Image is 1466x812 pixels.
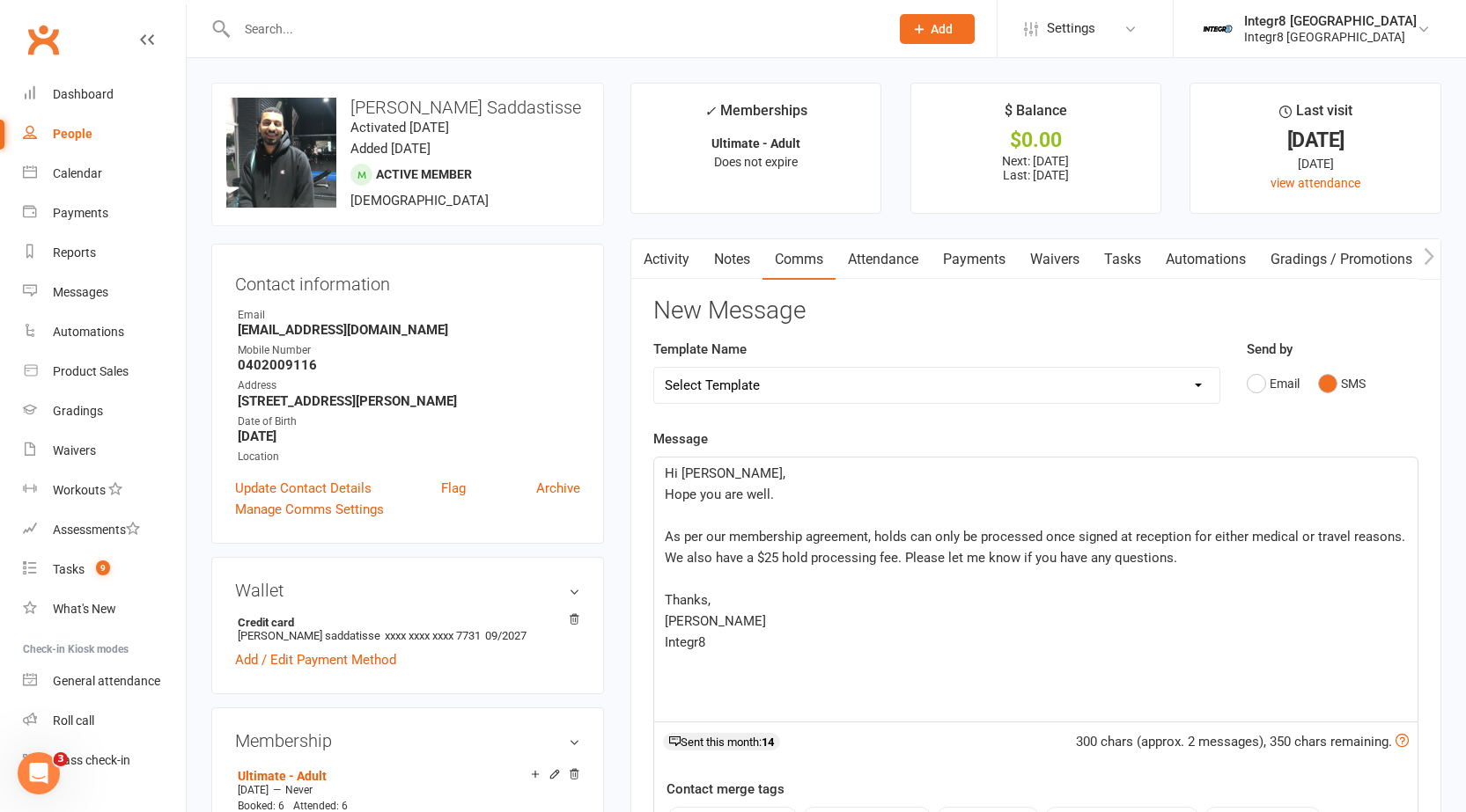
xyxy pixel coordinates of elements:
[704,103,716,120] i: ✓
[53,753,130,767] div: Class check-in
[631,239,702,280] a: Activity
[235,731,580,750] h3: Membership
[238,449,580,465] div: Location
[931,22,953,36] span: Add
[226,98,336,208] img: image1746516386.png
[665,486,774,502] span: Hope you are well.
[1200,11,1235,47] img: thumb_image1744271085.png
[23,233,186,273] a: Reports
[238,357,580,373] strong: 0402009116
[53,483,106,497] div: Workouts
[53,404,103,418] div: Gradings
[931,239,1018,280] a: Payments
[285,784,313,796] span: Never
[23,154,186,194] a: Calendar
[238,800,284,812] span: Booked: 6
[23,431,186,471] a: Waivers
[1258,239,1425,280] a: Gradings / Promotions
[53,127,92,141] div: People
[1153,239,1258,280] a: Automations
[23,391,186,431] a: Gradings
[23,741,186,780] a: Class kiosk mode
[762,239,836,280] a: Comms
[232,17,877,41] input: Search...
[485,629,527,642] span: 09/2027
[653,428,708,450] label: Message
[233,783,580,797] div: —
[385,629,481,642] span: xxxx xxxx xxxx 7731
[665,613,766,629] span: [PERSON_NAME]
[927,154,1146,182] p: Next: [DATE] Last: [DATE]
[53,364,129,378] div: Product Sales
[238,377,580,394] div: Address
[350,193,489,208] span: [DEMOGRAPHIC_DATA]
[1076,731,1409,752] div: 300 chars (approx. 2 messages), 350 chars remaining.
[23,352,186,391] a: Product Sales
[23,701,186,741] a: Roll call
[96,560,110,575] span: 9
[704,99,807,132] div: Memberships
[1047,9,1095,48] span: Settings
[238,616,571,629] strong: Credit card
[665,592,711,608] span: Thanks,
[235,649,396,670] a: Add / Edit Payment Method
[536,478,580,499] a: Archive
[293,800,348,812] span: Attended: 6
[1244,29,1417,45] div: Integr8 [GEOGRAPHIC_DATA]
[1247,367,1300,400] button: Email
[1206,154,1425,173] div: [DATE]
[235,499,384,520] a: Manage Comms Settings
[54,752,68,766] span: 3
[1244,13,1417,29] div: Integr8 [GEOGRAPHIC_DATA]
[1318,367,1366,400] button: SMS
[23,273,186,312] a: Messages
[1247,339,1293,360] label: Send by
[53,713,94,728] div: Roll call
[376,167,472,181] span: Active member
[1279,99,1352,131] div: Last visit
[665,465,785,481] span: Hi [PERSON_NAME],
[653,339,747,360] label: Template Name
[350,141,431,157] time: Added [DATE]
[836,239,931,280] a: Attendance
[235,267,580,294] h3: Contact information
[53,206,108,220] div: Payments
[1005,99,1067,131] div: $ Balance
[667,779,785,800] label: Contact merge tags
[665,634,705,650] span: Integr8
[23,471,186,510] a: Workouts
[1271,176,1360,190] a: view attendance
[53,523,140,537] div: Assessments
[238,769,327,783] a: Ultimate - Adult
[235,581,580,600] h3: Wallet
[441,478,466,499] a: Flag
[53,602,116,616] div: What's New
[53,562,85,576] div: Tasks
[711,136,800,150] strong: Ultimate - Adult
[53,166,102,180] div: Calendar
[238,322,580,338] strong: [EMAIL_ADDRESS][DOMAIN_NAME]
[21,18,65,62] a: Clubworx
[235,478,372,499] a: Update Contact Details
[23,589,186,629] a: What's New
[53,245,96,260] div: Reports
[53,87,114,101] div: Dashboard
[238,307,580,324] div: Email
[1018,239,1092,280] a: Waivers
[235,613,580,645] li: [PERSON_NAME] saddatisse
[238,784,269,796] span: [DATE]
[1206,131,1425,150] div: [DATE]
[23,75,186,114] a: Dashboard
[18,752,60,794] iframe: Intercom live chat
[53,325,124,339] div: Automations
[23,312,186,352] a: Automations
[1092,239,1153,280] a: Tasks
[238,342,580,359] div: Mobile Number
[53,285,108,299] div: Messages
[23,550,186,589] a: Tasks 9
[23,194,186,233] a: Payments
[663,733,780,750] div: Sent this month:
[23,510,186,550] a: Assessments
[653,297,1418,325] h3: New Message
[900,14,975,44] button: Add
